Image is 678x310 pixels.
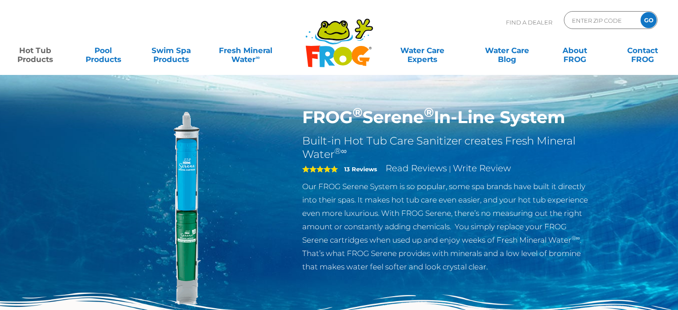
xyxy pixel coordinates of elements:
p: Find A Dealer [506,11,552,33]
a: Hot TubProducts [9,41,62,59]
input: Zip Code Form [571,14,631,27]
a: Read Reviews [386,163,447,174]
sup: ®∞ [334,146,347,156]
sup: ® [353,104,362,120]
span: 5 [302,165,338,173]
sup: ® [424,104,434,120]
a: Swim SpaProducts [145,41,197,59]
strong: 13 Reviews [344,165,377,173]
sup: ®∞ [571,235,580,241]
a: AboutFROG [548,41,601,59]
h2: Built-in Hot Tub Care Sanitizer creates Fresh Mineral Water [302,134,593,161]
a: ContactFROG [616,41,669,59]
a: Water CareBlog [481,41,533,59]
p: Our FROG Serene System is so popular, some spa brands have built it directly into their spas. It ... [302,180,593,273]
a: Fresh MineralWater∞ [213,41,279,59]
a: Water CareExperts [379,41,465,59]
input: GO [641,12,657,28]
a: Write Review [453,163,511,174]
h1: FROG Serene In-Line System [302,107,593,128]
sup: ∞ [255,54,259,61]
span: | [449,165,451,173]
a: PoolProducts [77,41,129,59]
